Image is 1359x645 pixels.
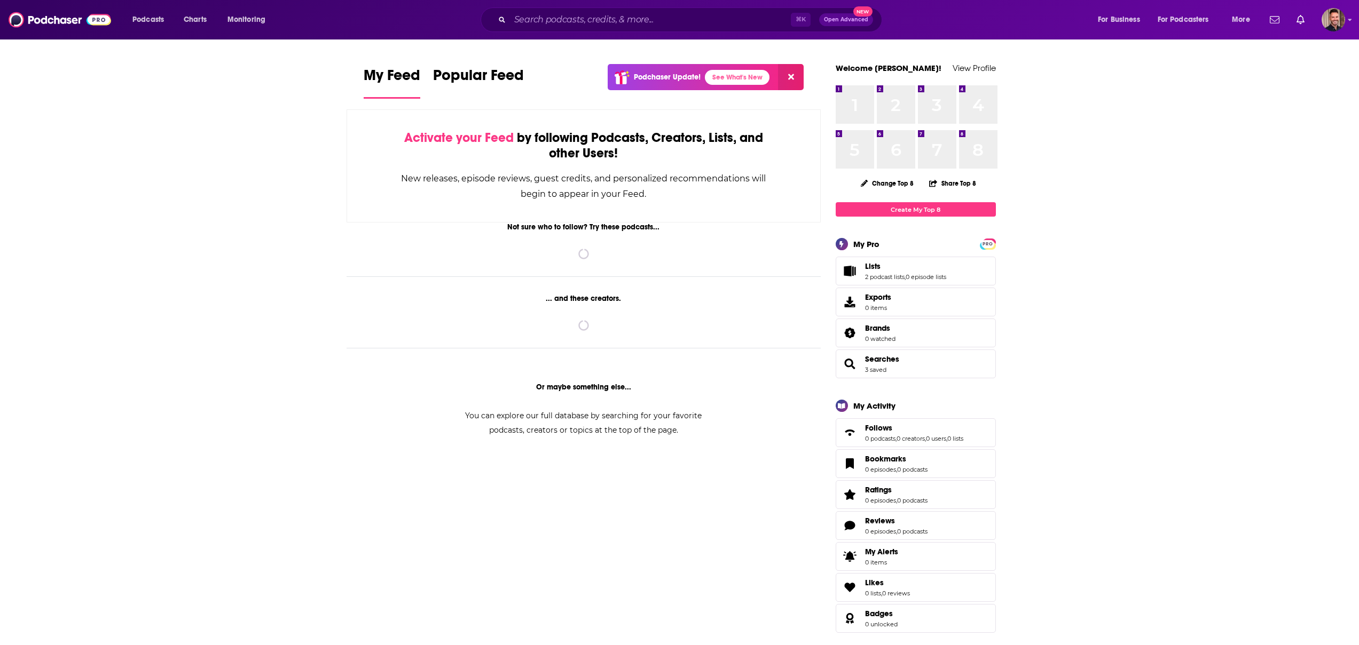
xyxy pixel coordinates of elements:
a: Ratings [865,485,928,495]
img: User Profile [1322,8,1345,31]
div: You can explore our full database by searching for your favorite podcasts, creators or topics at ... [452,409,715,437]
a: Show notifications dropdown [1292,11,1309,29]
a: 3 saved [865,366,886,373]
span: Podcasts [132,12,164,27]
a: 0 unlocked [865,620,898,628]
a: Bookmarks [839,456,861,471]
p: Podchaser Update! [634,73,701,82]
a: 0 watched [865,335,895,343]
a: 0 episodes [865,466,896,473]
button: Change Top 8 [854,177,921,190]
span: , [896,497,897,504]
button: open menu [1090,11,1153,28]
a: 0 episodes [865,528,896,535]
span: 0 items [865,559,898,566]
a: 0 podcasts [865,435,895,442]
span: Reviews [836,511,996,540]
span: Logged in as benmcconaghy [1322,8,1345,31]
a: Likes [839,580,861,595]
a: Ratings [839,487,861,502]
span: ⌘ K [791,13,811,27]
a: Popular Feed [433,66,524,99]
a: PRO [981,240,994,248]
a: Badges [839,611,861,626]
div: New releases, episode reviews, guest credits, and personalized recommendations will begin to appe... [400,171,767,202]
a: 0 users [926,435,946,442]
span: , [895,435,897,442]
a: 0 creators [897,435,925,442]
a: View Profile [953,63,996,73]
input: Search podcasts, credits, & more... [510,11,791,28]
img: Podchaser - Follow, Share and Rate Podcasts [9,10,111,30]
a: Create My Top 8 [836,202,996,217]
span: Brands [836,318,996,347]
a: Follows [839,425,861,440]
span: For Podcasters [1158,12,1209,27]
span: Follows [836,418,996,447]
a: Show notifications dropdown [1266,11,1284,29]
span: , [946,435,947,442]
span: Ratings [865,485,892,495]
span: , [925,435,926,442]
a: Badges [865,609,898,618]
span: Activate your Feed [404,130,514,146]
button: Open AdvancedNew [819,13,873,26]
button: open menu [1151,11,1224,28]
span: Popular Feed [433,66,524,91]
span: Lists [836,257,996,285]
a: 0 podcasts [897,466,928,473]
div: by following Podcasts, Creators, Lists, and other Users! [400,130,767,161]
a: Brands [839,325,861,340]
span: Reviews [865,516,895,525]
button: open menu [1224,11,1263,28]
span: My Alerts [865,547,898,556]
a: 0 podcasts [897,528,928,535]
a: My Alerts [836,542,996,571]
span: 0 items [865,304,891,312]
span: , [905,273,906,281]
span: Ratings [836,480,996,509]
a: Likes [865,578,910,587]
a: 0 podcasts [897,497,928,504]
span: Brands [865,323,890,333]
div: My Pro [853,239,879,249]
span: Badges [865,609,893,618]
span: Likes [836,573,996,602]
a: 2 podcast lists [865,273,905,281]
span: Exports [865,292,891,302]
span: New [853,6,873,17]
span: , [896,528,897,535]
a: Searches [839,356,861,371]
span: Open Advanced [824,17,868,22]
button: Share Top 8 [929,173,977,194]
a: Welcome [PERSON_NAME]! [836,63,941,73]
span: Follows [865,423,892,433]
button: Show profile menu [1322,8,1345,31]
a: Searches [865,354,899,364]
span: Bookmarks [865,454,906,464]
span: Charts [184,12,207,27]
span: Bookmarks [836,449,996,478]
span: My Feed [364,66,420,91]
a: Reviews [839,518,861,533]
span: More [1232,12,1250,27]
div: Or maybe something else... [347,383,821,392]
div: My Activity [853,401,895,411]
a: 0 lists [865,590,881,597]
a: Brands [865,323,895,333]
a: Bookmarks [865,454,928,464]
span: Searches [836,349,996,378]
a: Charts [177,11,213,28]
span: Exports [839,294,861,309]
a: 0 lists [947,435,963,442]
button: open menu [125,11,178,28]
span: Badges [836,604,996,633]
div: ... and these creators. [347,294,821,303]
span: , [881,590,882,597]
span: Monitoring [227,12,265,27]
a: See What's New [705,70,769,85]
